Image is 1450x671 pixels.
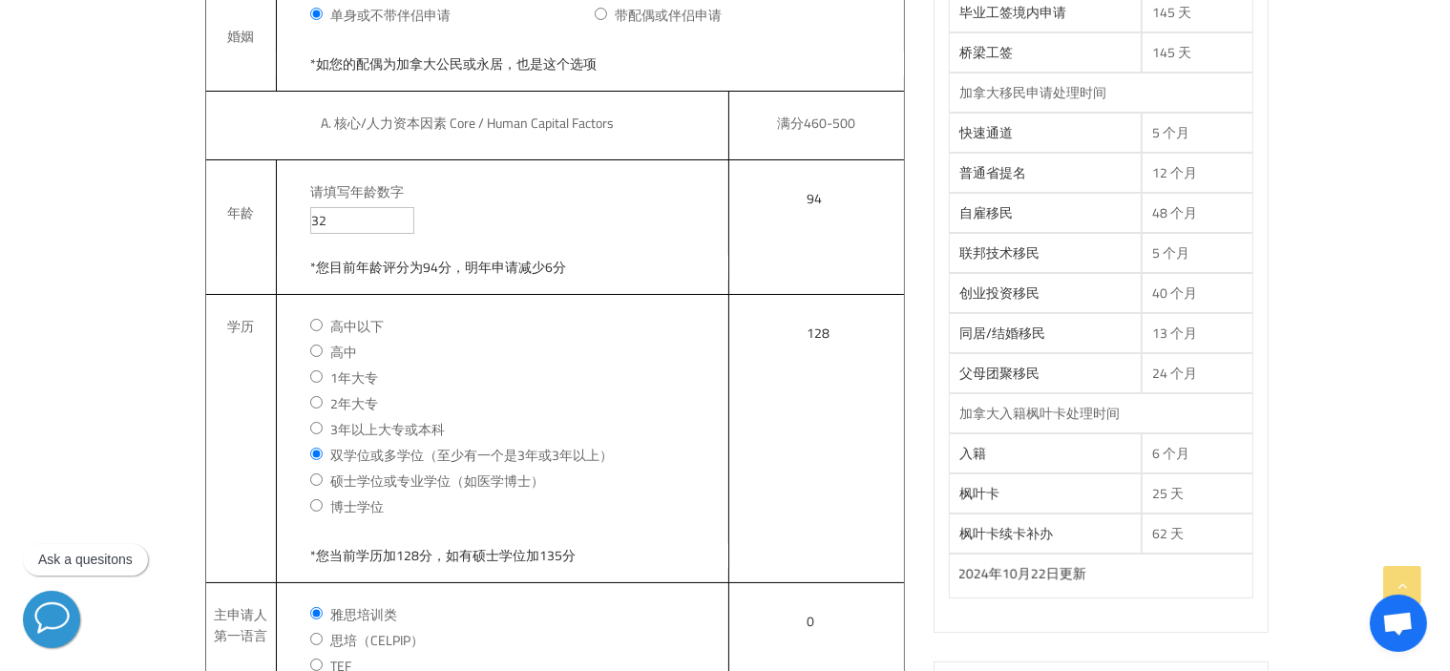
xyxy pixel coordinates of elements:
[310,319,323,331] input: 高中以下
[330,628,424,653] span: 思培（CELPIP）
[959,521,1053,546] a: 枫叶卡续卡补办
[310,633,323,645] input: 思培（CELPIP）
[959,83,1244,102] div: 加拿大移民申请处理时间
[1370,595,1427,652] a: Open chat
[330,366,378,390] span: 1年大专
[330,469,544,493] span: 硕士学位或专业学位（如医学博士）
[206,295,276,337] label: 学历
[959,160,1026,185] a: 普通省提名
[1142,313,1254,353] td: 13 个月
[310,659,323,671] input: TEF
[310,370,323,383] input: 1年大专
[330,340,357,365] span: 高中
[595,8,607,20] input: 带配偶或伴侣申请
[959,441,986,466] a: 入籍
[959,404,1244,423] div: 加拿大入籍枫叶卡处理时间
[959,481,999,506] a: 枫叶卡
[959,241,1040,265] a: 联邦技术移民
[959,281,1040,305] a: 创业投资移民
[959,40,1013,65] a: 桥梁工签
[310,160,728,202] label: 请填写年龄数字
[1142,32,1254,73] td: 145 天
[330,417,445,442] span: 3年以上大专或本科
[615,3,722,28] span: 带配偶或伴侣申请
[310,345,323,357] input: 高中
[729,92,904,155] label: 满分460-500
[38,552,133,568] p: Ask a quesitons
[330,443,613,468] span: 双学位或多学位（至少有一个是3年或3年以上）
[330,3,451,28] span: 单身或不带伴侣申请
[959,321,1045,346] a: 同居/结婚移民
[310,8,323,20] input: 单身或不带伴侣申请
[310,422,323,434] input: 3年以上大专或本科
[959,361,1040,386] a: 父母团聚移民
[330,314,384,339] span: 高中以下
[1142,193,1254,233] td: 48 个月
[1142,353,1254,393] td: 24 个月
[206,160,276,223] label: 年龄
[310,448,323,460] input: 双学位或多学位（至少有一个是3年或3年以上）
[949,561,1077,586] a: 2024年10月22日更新
[959,120,1013,145] a: 快速通道
[1142,433,1254,473] td: 6 个月
[330,494,384,519] span: 博士学位
[310,499,323,512] input: 博士学位
[310,396,323,409] input: 2年大专
[1142,514,1254,554] td: 62 天
[206,92,728,155] label: A. 核心/人力资本因素 Core / human capital factors
[1142,113,1254,153] td: 5 个月
[310,607,323,619] input: 雅思培训类
[310,473,323,486] input: 硕士学位或专业学位（如医学博士）
[959,200,1013,225] a: 自雇移民
[330,602,397,627] span: 雅思培训类
[1142,233,1254,273] td: 5 个月
[1142,473,1254,514] td: 25 天
[330,391,378,416] span: 2年大专
[206,583,276,646] label: 主申请人 第一语言
[1142,153,1254,193] td: 12 个月
[1383,566,1421,604] a: Go to Top
[1142,273,1254,313] td: 40 个月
